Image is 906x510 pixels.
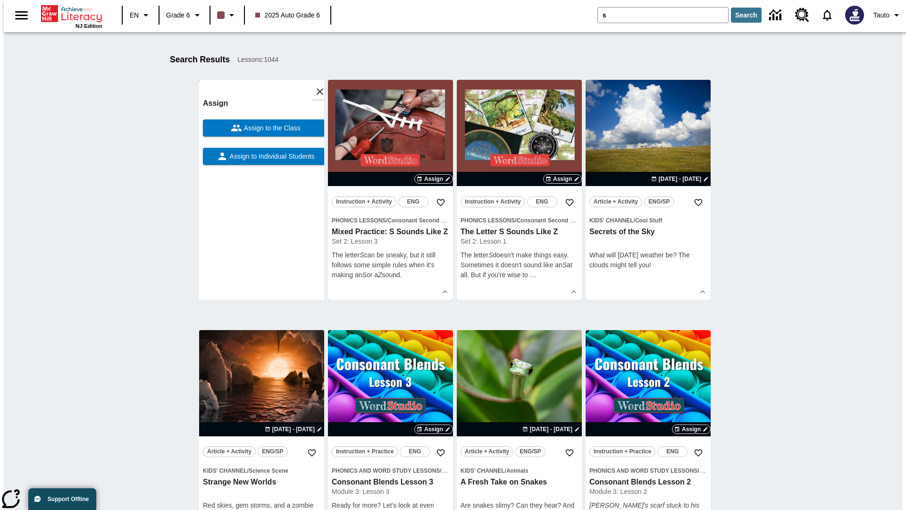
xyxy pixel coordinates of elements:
span: Instruction + Practice [336,447,394,457]
span: Article + Activity [594,197,638,207]
span: / [634,217,635,224]
span: Kids' Channel [203,467,247,474]
em: S [360,251,364,259]
div: lesson details [199,80,324,300]
span: Topic: Phonics and Word Study Lessons/Consonant Blends [589,466,707,476]
button: Show Details [438,285,452,299]
span: Topic: Phonics and Word Study Lessons/Consonant Blends [332,466,449,476]
button: Show Details [567,285,581,299]
button: Add to Favorites [432,444,449,461]
button: Instruction + Practice [332,446,398,457]
span: ENG [666,447,679,457]
h1: Search Results [170,55,230,65]
span: Kids' Channel [461,467,505,474]
span: / [440,467,448,474]
button: Close [312,84,328,100]
button: Assign Choose Dates [543,174,582,184]
button: Add to Favorites [561,444,578,461]
button: Add to Favorites [561,194,578,211]
img: Avatar [845,6,864,25]
button: Aug 22 - Aug 22 Choose Dates [649,175,711,183]
span: / [247,467,249,474]
input: search field [598,8,728,23]
span: Phonics Lessons [332,217,386,224]
span: … [530,271,537,279]
button: ENG/SP [644,196,674,207]
span: Instruction + Activity [465,197,521,207]
div: lesson details [457,80,582,300]
span: Topic: Kids' Channel/Science Scene [203,466,320,476]
button: Assign Choose Dates [672,425,711,434]
span: Assign [682,425,701,433]
span: ENG [536,197,548,207]
span: Assign [553,175,572,183]
button: ENG [527,196,557,207]
span: 2025 Auto Grade 6 [255,10,320,20]
p: The letter can be sneaky, but it still follows some simple rules when it's making an or a sound. [332,250,449,280]
span: ENG/SP [648,197,670,207]
button: Language: EN, Select a language [126,7,156,24]
h3: Secrets of the Sky [589,227,707,237]
span: Topic: Phonics Lessons/Consonant Second Sounds [332,215,449,225]
span: ENG [409,447,421,457]
button: Article + Activity [589,196,642,207]
span: Consonant Blends [442,467,492,474]
span: ENG [407,197,419,207]
span: Phonics and Word Study Lessons [332,467,440,474]
button: ENG/SP [515,446,545,457]
button: Article + Activity [461,446,513,457]
em: Z [378,271,382,279]
button: Select a new avatar [839,3,870,27]
button: Instruction + Practice [589,446,655,457]
button: Add to Favorites [432,194,449,211]
h3: Mixed Practice: S Sounds Like Z [332,227,449,237]
span: Instruction + Activity [336,197,392,207]
span: Science Scene [249,467,288,474]
button: ENG [398,196,428,207]
span: / [505,467,506,474]
a: Data Center [763,2,789,28]
span: Article + Activity [207,447,252,457]
button: Instruction + Activity [332,196,396,207]
span: Grade 6 [166,10,190,20]
div: lesson details [586,80,711,300]
span: Assign [424,175,443,183]
span: Phonics and Word Study Lessons [589,467,697,474]
span: Assign to Individual Students [228,152,315,161]
span: Support Offline [48,496,89,502]
h6: Assign [203,97,328,110]
a: Notifications [815,3,839,27]
span: / [386,217,387,224]
button: Assign Choose Dates [414,174,453,184]
span: ENG/SP [520,447,541,457]
h3: Consonant Blends Lesson 2 [589,477,707,487]
span: ENG/SP [262,447,283,457]
p: The letter doesn't make things easy. Sometimes it doesn't sound like an at all. But if you're wis... [461,250,578,280]
button: ENG [400,446,430,457]
span: / [697,467,705,474]
button: Search [731,8,762,23]
span: NJ Edition [75,23,102,29]
button: Profile/Settings [870,7,906,24]
span: Tauto [873,10,889,20]
button: Add to Favorites [690,194,707,211]
button: Open side menu [8,1,35,29]
span: [DATE] - [DATE] [530,425,572,433]
span: Lessons : 1044 [237,55,278,65]
span: / [515,217,516,224]
h3: Strange New Worlds [203,477,320,487]
h3: The Letter S Sounds Like Z [461,227,578,237]
em: S [562,261,567,269]
h3: A Fresh Take on Snakes [461,477,578,487]
p: What will [DATE] weather be? The clouds might tell you! [589,250,707,270]
span: Consonant Second Sounds [517,217,591,224]
span: [DATE] - [DATE] [659,175,701,183]
span: Phonics Lessons [461,217,515,224]
span: Cool Stuff [635,217,662,224]
span: Animals [506,467,528,474]
div: Home [41,3,102,29]
span: Instruction + Practice [594,447,651,457]
a: Home [41,4,102,23]
button: Instruction + Activity [461,196,525,207]
div: lesson details [328,80,453,300]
